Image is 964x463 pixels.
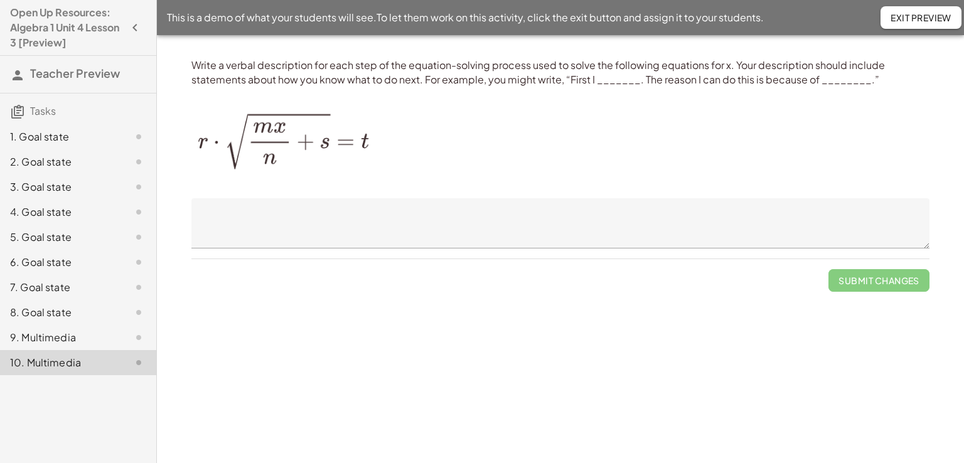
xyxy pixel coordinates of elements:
[131,154,146,169] i: Task not started.
[10,330,111,345] div: 9. Multimedia
[10,280,111,295] div: 7. Goal state
[191,101,390,184] img: 5a85144a2efb4d8920625d8c917f9bb88d7d3a1a496d99676820e32ff2caa83d.png
[10,255,111,270] div: 6. Goal state
[131,179,146,194] i: Task not started.
[10,230,111,245] div: 5. Goal state
[881,6,961,29] button: Exit Preview
[10,129,111,144] div: 1. Goal state
[891,12,951,23] span: Exit Preview
[10,179,111,194] div: 3. Goal state
[131,280,146,295] i: Task not started.
[30,66,120,80] span: Teacher Preview
[10,154,111,169] div: 2. Goal state
[30,104,56,117] span: Tasks
[10,205,111,220] div: 4. Goal state
[10,5,124,50] h4: Open Up Resources: Algebra 1 Unit 4 Lesson 3 [Preview]
[10,355,111,370] div: 10. Multimedia
[167,10,764,25] span: This is a demo of what your students will see. To let them work on this activity, click the exit ...
[10,305,111,320] div: 8. Goal state
[131,205,146,220] i: Task not started.
[131,129,146,144] i: Task not started.
[191,58,887,86] span: Write a verbal description for each step of the equation-solving process used to solve the follow...
[131,305,146,320] i: Task not started.
[131,330,146,345] i: Task not started.
[131,355,146,370] i: Task not started.
[131,255,146,270] i: Task not started.
[131,230,146,245] i: Task not started.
